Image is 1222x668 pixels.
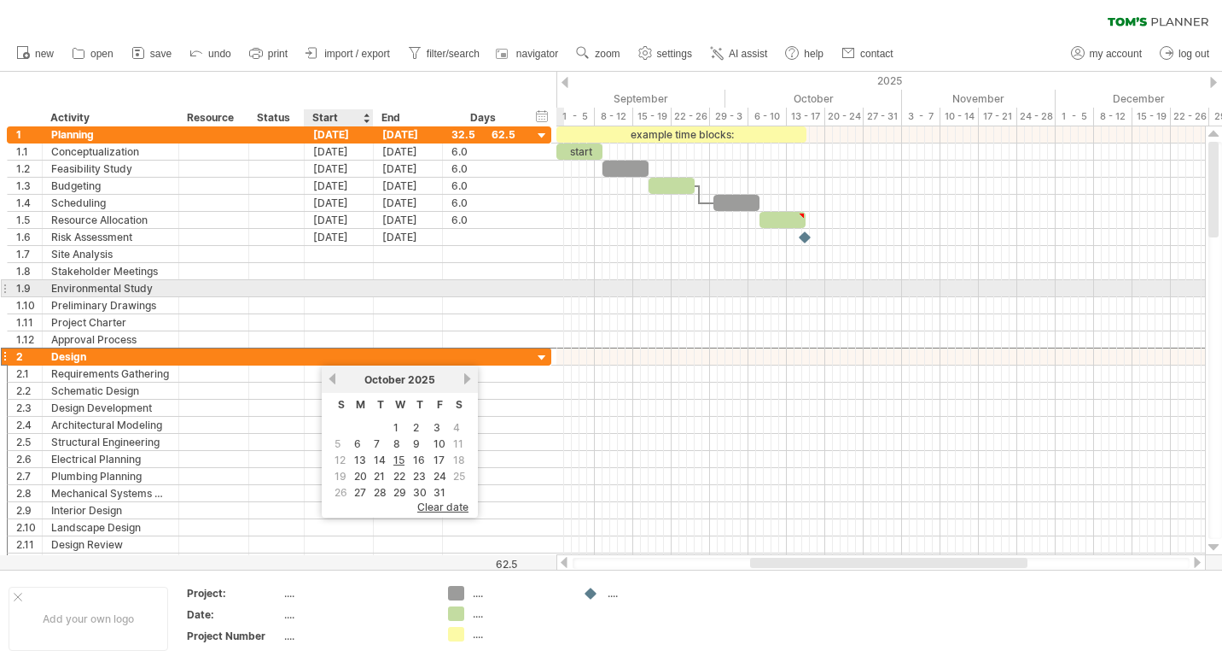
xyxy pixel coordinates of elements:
[356,398,365,411] span: Monday
[51,451,170,467] div: Electrical Planning
[432,452,446,468] a: 17
[404,43,485,65] a: filter/search
[16,331,42,348] div: 1.12
[51,554,170,570] div: Final Design Approval
[305,229,374,245] div: [DATE]
[51,212,170,228] div: Resource Allocation
[16,519,42,536] div: 2.10
[51,349,170,365] div: Design
[451,437,468,451] td: this is a weekend day
[444,558,517,571] div: 62.5
[352,484,368,501] a: 27
[427,48,480,60] span: filter/search
[804,48,823,60] span: help
[781,43,829,65] a: help
[332,485,350,500] td: this is a weekend day
[825,108,864,126] div: 20 - 24
[305,212,374,228] div: [DATE]
[333,468,348,484] span: 19
[556,144,602,160] div: start
[432,436,447,452] a: 10
[902,90,1056,108] div: November 2025
[451,212,515,228] div: 6.0
[51,263,170,279] div: Stakeholder Meetings
[16,451,42,467] div: 2.6
[16,314,42,331] div: 1.11
[473,606,566,621] div: ....
[473,586,566,601] div: ....
[338,398,345,411] span: Sunday
[51,144,170,160] div: Conceptualization
[456,398,463,411] span: Saturday
[451,420,468,435] td: this is a weekend day
[16,349,42,365] div: 2
[372,468,387,484] a: 21
[16,434,42,450] div: 2.5
[372,484,388,501] a: 28
[16,366,42,382] div: 2.1
[432,468,448,484] a: 24
[1178,48,1209,60] span: log out
[634,43,697,65] a: settings
[392,452,406,468] a: 15
[16,468,42,484] div: 2.7
[392,419,400,436] a: 1
[416,398,423,411] span: Thursday
[51,366,170,382] div: Requirements Gathering
[837,43,899,65] a: contact
[1132,108,1171,126] div: 15 - 19
[451,126,515,143] div: 32.5
[1056,108,1094,126] div: 1 - 5
[417,501,468,513] span: clear date
[16,417,42,433] div: 2.4
[51,297,170,313] div: Preliminary Drawings
[333,436,342,452] span: 5
[187,607,281,622] div: Date:
[442,109,523,126] div: Days
[51,417,170,433] div: Architectural Modeling
[451,195,515,211] div: 6.0
[381,109,433,126] div: End
[12,43,59,65] a: new
[185,43,236,65] a: undo
[432,484,447,501] a: 31
[473,627,566,642] div: ....
[352,452,368,468] a: 13
[725,90,902,108] div: October 2025
[16,400,42,416] div: 2.3
[451,419,462,436] span: 4
[187,586,281,601] div: Project:
[208,48,231,60] span: undo
[301,43,395,65] a: import / export
[51,331,170,348] div: Approval Process
[595,48,620,60] span: zoom
[372,436,381,452] a: 7
[657,48,692,60] span: settings
[392,468,407,484] a: 22
[374,195,443,211] div: [DATE]
[1155,43,1214,65] a: log out
[16,485,42,501] div: 2.8
[411,436,422,452] a: 9
[127,43,177,65] a: save
[451,452,467,468] span: 18
[268,48,288,60] span: print
[451,453,468,467] td: this is a weekend day
[493,43,563,65] a: navigator
[16,229,42,245] div: 1.6
[16,195,42,211] div: 1.4
[377,398,384,411] span: Tuesday
[432,419,442,436] a: 3
[595,108,633,126] div: 8 - 12
[51,502,170,519] div: Interior Design
[305,144,374,160] div: [DATE]
[305,161,374,177] div: [DATE]
[51,485,170,501] div: Mechanical Systems Design
[451,469,468,483] td: this is a weekend day
[864,108,902,126] div: 27 - 31
[332,453,350,467] td: this is a weekend day
[305,178,374,194] div: [DATE]
[979,108,1017,126] div: 17 - 21
[411,419,421,436] a: 2
[51,434,170,450] div: Structural Engineering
